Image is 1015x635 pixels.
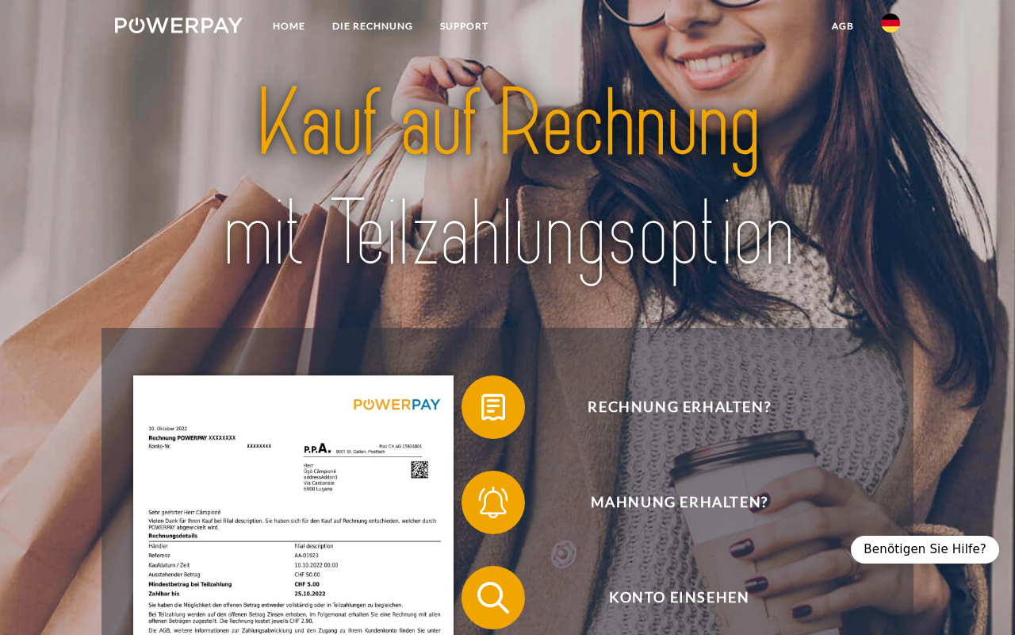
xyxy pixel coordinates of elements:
span: Rechnung erhalten? [485,375,874,439]
button: Rechnung erhalten? [462,375,874,439]
button: Mahnung erhalten? [462,471,874,534]
img: qb_bill.svg [473,387,513,427]
img: de [881,13,900,33]
a: SUPPORT [427,12,502,40]
a: Home [259,12,319,40]
button: Konto einsehen [462,566,874,629]
a: agb [818,12,868,40]
span: Konto einsehen [485,566,874,629]
a: DIE RECHNUNG [319,12,427,40]
img: qb_bell.svg [473,483,513,522]
div: Benötigen Sie Hilfe? [851,536,999,564]
img: title-powerpay_de.svg [154,63,862,294]
span: Mahnung erhalten? [485,471,874,534]
img: logo-powerpay-white.svg [115,17,243,33]
img: qb_search.svg [473,578,513,618]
